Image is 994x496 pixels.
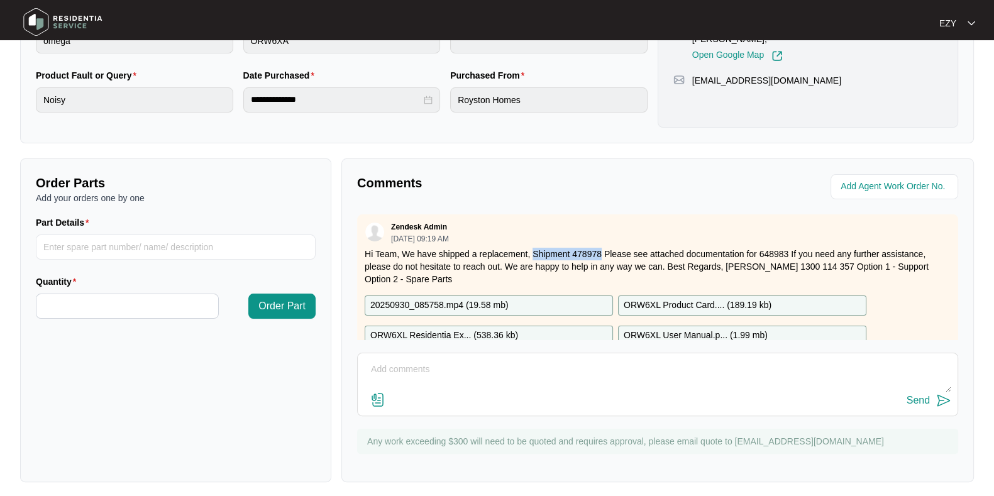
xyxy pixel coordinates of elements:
p: ORW6XL Residentia Ex... ( 538.36 kb ) [370,329,518,343]
label: Purchased From [450,69,529,82]
img: residentia service logo [19,3,107,41]
input: Purchased From [450,87,648,113]
img: user.svg [365,223,384,241]
input: Date Purchased [251,93,422,106]
img: file-attachment-doc.svg [370,392,385,407]
label: Product Fault or Query [36,69,141,82]
button: Send [907,392,951,409]
p: Add your orders one by one [36,192,316,204]
label: Date Purchased [243,69,319,82]
p: Any work exceeding $300 will need to be quoted and requires approval, please email quote to [EMAI... [367,435,952,448]
p: EZY [939,17,956,30]
p: ORW6XL Product Card.... ( 189.19 kb ) [624,299,771,312]
img: Link-External [771,50,783,62]
a: Open Google Map [692,50,783,62]
p: Order Parts [36,174,316,192]
img: dropdown arrow [968,20,975,26]
button: Order Part [248,294,316,319]
div: Send [907,395,930,406]
p: ORW6XL User Manual.p... ( 1.99 mb ) [624,329,768,343]
input: Quantity [36,294,218,318]
label: Quantity [36,275,81,288]
p: Comments [357,174,649,192]
img: send-icon.svg [936,393,951,408]
p: [DATE] 09:19 AM [391,235,449,243]
img: map-pin [673,74,685,85]
input: Product Fault or Query [36,87,233,113]
input: Part Details [36,234,316,260]
p: Hi Team, We have shipped a replacement, Shipment 478978 Please see attached documentation for 648... [365,248,951,285]
input: Add Agent Work Order No. [841,179,951,194]
p: [EMAIL_ADDRESS][DOMAIN_NAME] [692,74,841,87]
label: Part Details [36,216,94,229]
p: 20250930_085758.mp4 ( 19.58 mb ) [370,299,509,312]
p: Zendesk Admin [391,222,447,232]
span: Order Part [258,299,306,314]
